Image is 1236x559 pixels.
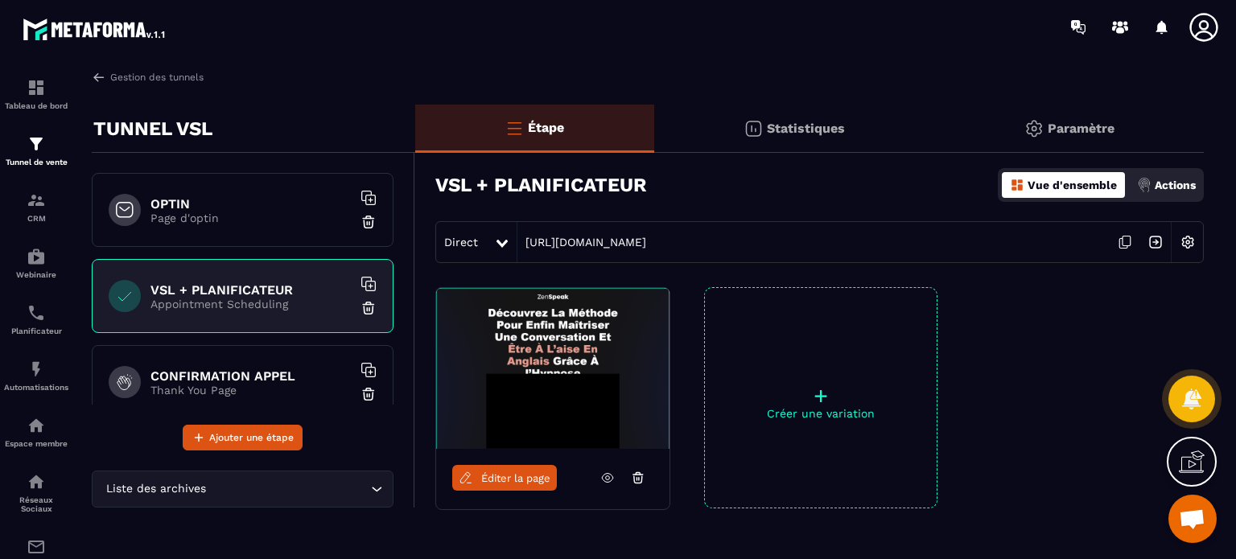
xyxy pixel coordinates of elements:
[1155,179,1196,191] p: Actions
[209,480,367,498] input: Search for option
[4,158,68,166] p: Tunnel de vente
[27,472,46,491] img: social-network
[150,282,352,298] h6: VSL + PLANIFICATEUR
[517,236,646,249] a: [URL][DOMAIN_NAME]
[444,236,478,249] span: Direct
[4,122,68,179] a: formationformationTunnel de vente
[1172,227,1203,257] img: setting-w.858f3a88.svg
[102,480,209,498] span: Liste des archives
[92,70,204,84] a: Gestion des tunnels
[4,347,68,404] a: automationsautomationsAutomatisations
[27,78,46,97] img: formation
[360,386,377,402] img: trash
[1168,495,1217,543] a: Ouvrir le chat
[150,384,352,397] p: Thank You Page
[27,191,46,210] img: formation
[183,425,303,450] button: Ajouter une étape
[1140,227,1171,257] img: arrow-next.bcc2205e.svg
[360,300,377,316] img: trash
[92,471,393,508] div: Search for option
[4,327,68,335] p: Planificateur
[4,235,68,291] a: automationsautomationsWebinaire
[1028,179,1117,191] p: Vue d'ensemble
[1137,178,1152,192] img: actions.d6e523a2.png
[23,14,167,43] img: logo
[1024,119,1044,138] img: setting-gr.5f69749f.svg
[27,247,46,266] img: automations
[92,70,106,84] img: arrow
[436,288,669,449] img: image
[4,439,68,448] p: Espace membre
[27,134,46,154] img: formation
[150,368,352,384] h6: CONFIRMATION APPEL
[1010,178,1024,192] img: dashboard-orange.40269519.svg
[27,360,46,379] img: automations
[27,416,46,435] img: automations
[505,118,524,138] img: bars-o.4a397970.svg
[4,404,68,460] a: automationsautomationsEspace membre
[705,384,937,407] p: +
[4,495,68,513] p: Réseaux Sociaux
[744,119,763,138] img: stats.20deebd0.svg
[528,120,564,135] p: Étape
[27,537,46,557] img: email
[150,212,352,224] p: Page d'optin
[4,66,68,122] a: formationformationTableau de bord
[4,383,68,392] p: Automatisations
[4,270,68,279] p: Webinaire
[4,214,68,223] p: CRM
[150,298,352,310] p: Appointment Scheduling
[4,179,68,235] a: formationformationCRM
[435,174,647,196] h3: VSL + PLANIFICATEUR
[4,291,68,347] a: schedulerschedulerPlanificateur
[4,101,68,110] p: Tableau de bord
[360,214,377,230] img: trash
[4,460,68,525] a: social-networksocial-networkRéseaux Sociaux
[27,303,46,323] img: scheduler
[767,121,845,136] p: Statistiques
[93,113,212,145] p: TUNNEL VSL
[209,430,294,446] span: Ajouter une étape
[1048,121,1114,136] p: Paramètre
[452,465,557,491] a: Éditer la page
[150,196,352,212] h6: OPTIN
[705,407,937,420] p: Créer une variation
[481,472,550,484] span: Éditer la page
